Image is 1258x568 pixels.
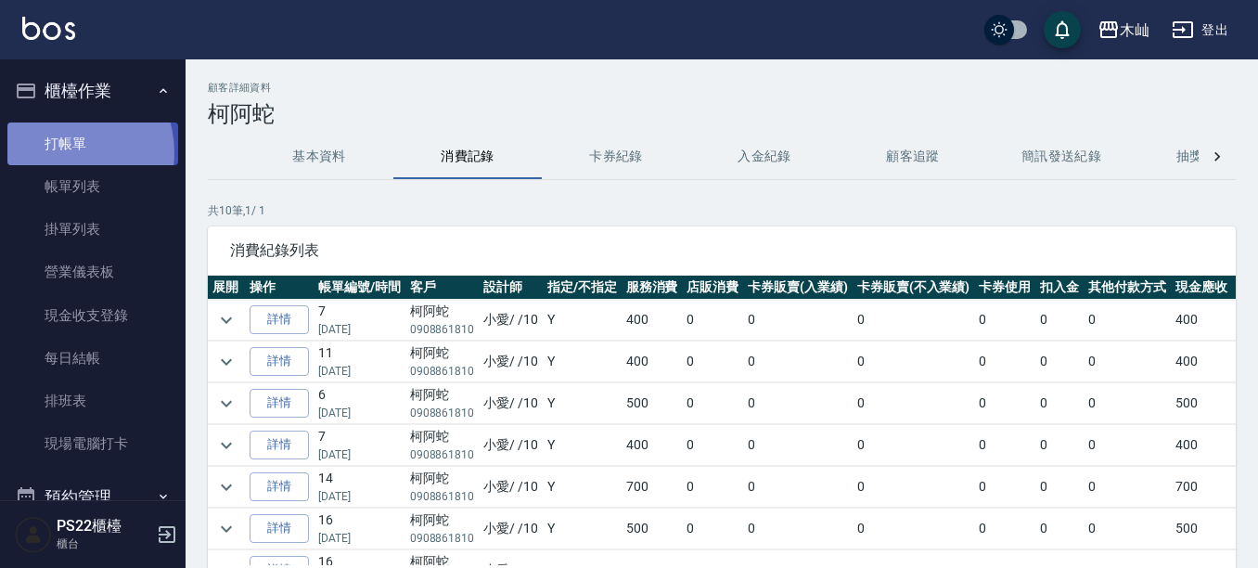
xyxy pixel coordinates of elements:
th: 服務消費 [622,276,683,300]
td: 700 [1171,467,1232,508]
p: [DATE] [318,405,401,421]
td: Y [543,342,622,382]
td: 0 [743,383,853,424]
td: 400 [622,300,683,341]
h5: PS22櫃檯 [57,517,151,536]
td: 柯阿蛇 [405,509,480,549]
th: 卡券販賣(不入業績) [853,276,975,300]
td: 0 [1084,300,1171,341]
a: 掛單列表 [7,208,178,251]
td: 0 [1084,383,1171,424]
img: Logo [22,17,75,40]
button: expand row [212,348,240,376]
p: 櫃台 [57,536,151,552]
h3: 柯阿蛇 [208,101,1236,127]
p: 0908861810 [410,363,475,380]
td: 小愛 / /10 [479,425,543,466]
a: 詳情 [250,431,309,459]
button: 基本資料 [245,135,393,179]
td: Y [543,425,622,466]
td: 500 [1171,509,1232,549]
td: 0 [974,509,1035,549]
td: Y [543,509,622,549]
td: 0 [853,342,975,382]
a: 詳情 [250,514,309,543]
td: 0 [682,509,743,549]
a: 打帳單 [7,123,178,165]
th: 卡券使用 [974,276,1035,300]
button: expand row [212,432,240,459]
th: 操作 [245,276,314,300]
td: 14 [314,467,405,508]
td: 0 [743,509,853,549]
td: 0 [853,300,975,341]
td: 0 [743,342,853,382]
p: 0908861810 [410,446,475,463]
th: 其他付款方式 [1084,276,1171,300]
td: 0 [1084,509,1171,549]
p: 0908861810 [410,530,475,547]
button: 卡券紀錄 [542,135,690,179]
p: [DATE] [318,321,401,338]
button: 顧客追蹤 [839,135,987,179]
td: 小愛 / /10 [479,383,543,424]
th: 卡券販賣(入業績) [743,276,853,300]
button: expand row [212,515,240,543]
td: 0 [1035,467,1084,508]
a: 每日結帳 [7,337,178,380]
td: 0 [682,342,743,382]
p: [DATE] [318,446,401,463]
button: expand row [212,390,240,418]
p: [DATE] [318,530,401,547]
td: 柯阿蛇 [405,300,480,341]
td: 7 [314,300,405,341]
a: 詳情 [250,305,309,334]
td: 16 [314,509,405,549]
td: 0 [743,300,853,341]
button: 簡訊發送紀錄 [987,135,1136,179]
th: 設計師 [479,276,543,300]
td: 0 [853,425,975,466]
td: 400 [622,425,683,466]
td: 400 [1171,425,1232,466]
th: 店販消費 [682,276,743,300]
p: [DATE] [318,363,401,380]
button: expand row [212,473,240,501]
td: 700 [622,467,683,508]
td: 柯阿蛇 [405,467,480,508]
h2: 顧客詳細資料 [208,82,1236,94]
td: 0 [682,467,743,508]
a: 排班表 [7,380,178,422]
td: 0 [974,300,1035,341]
td: 7 [314,425,405,466]
button: 消費記錄 [393,135,542,179]
td: 小愛 / /10 [479,467,543,508]
p: 0908861810 [410,321,475,338]
a: 現金收支登錄 [7,294,178,337]
td: 小愛 / /10 [479,300,543,341]
td: 0 [1035,425,1084,466]
button: 入金紀錄 [690,135,839,179]
button: 木屾 [1090,11,1157,49]
td: 0 [853,383,975,424]
td: 0 [682,383,743,424]
td: 0 [1035,383,1084,424]
td: 500 [622,509,683,549]
th: 指定/不指定 [543,276,622,300]
p: 共 10 筆, 1 / 1 [208,202,1236,219]
td: 0 [1084,342,1171,382]
td: 小愛 / /10 [479,342,543,382]
a: 詳情 [250,472,309,501]
td: 400 [622,342,683,382]
img: Person [15,516,52,553]
th: 展開 [208,276,245,300]
td: 0 [853,467,975,508]
a: 詳情 [250,389,309,418]
a: 現場電腦打卡 [7,422,178,465]
td: 0 [1084,425,1171,466]
td: 0 [682,425,743,466]
td: 400 [1171,342,1232,382]
td: 0 [853,509,975,549]
th: 扣入金 [1035,276,1084,300]
th: 客戶 [405,276,480,300]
